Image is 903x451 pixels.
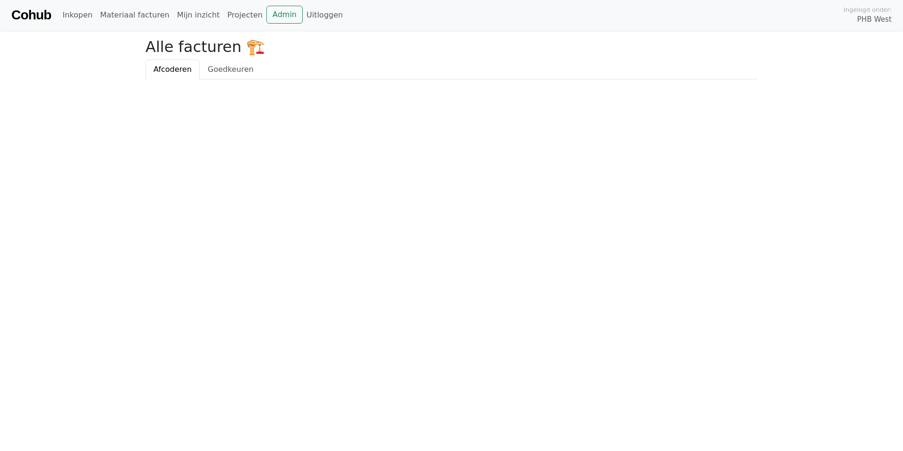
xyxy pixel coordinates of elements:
span: Ingelogd onder: [843,5,892,14]
a: Materiaal facturen [96,6,173,25]
a: Mijn inzicht [173,6,224,25]
a: Afcoderen [145,60,200,79]
a: Admin [266,6,303,24]
h2: Alle facturen 🏗️ [145,38,758,56]
a: Projecten [223,6,266,25]
a: Goedkeuren [200,60,262,79]
span: PHB West [857,14,892,25]
a: Cohub [11,4,51,26]
a: Uitloggen [303,6,347,25]
span: Afcoderen [153,65,192,74]
span: Goedkeuren [208,65,254,74]
a: Inkopen [59,6,96,25]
